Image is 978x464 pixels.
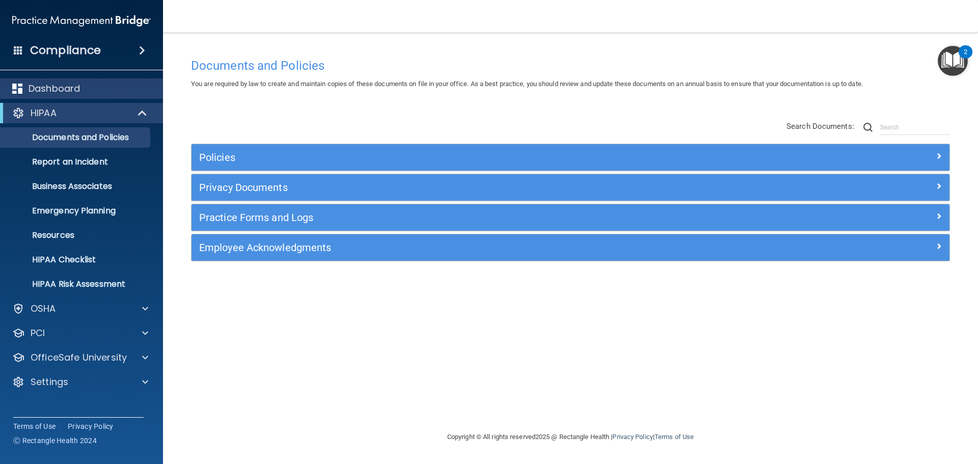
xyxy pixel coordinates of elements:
[880,120,950,135] input: Search
[199,182,752,193] h5: Privacy Documents
[13,421,56,431] a: Terms of Use
[191,80,863,88] span: You are required by law to create and maintain copies of these documents on file in your office. ...
[199,149,942,166] a: Policies
[30,43,101,58] h4: Compliance
[7,206,146,216] p: Emergency Planning
[964,52,967,65] div: 2
[7,181,146,192] p: Business Associates
[29,83,80,95] p: Dashboard
[385,421,756,453] div: Copyright © All rights reserved 2025 @ Rectangle Health | |
[786,122,854,131] span: Search Documents:
[863,123,873,132] img: ic-search.3b580494.png
[938,46,968,76] button: Open Resource Center, 2 new notifications
[31,351,127,364] p: OfficeSafe University
[199,212,752,223] h5: Practice Forms and Logs
[199,152,752,163] h5: Policies
[199,239,942,256] a: Employee Acknowledgments
[7,230,146,240] p: Resources
[199,242,752,253] h5: Employee Acknowledgments
[12,327,148,339] a: PCI
[12,11,151,31] img: PMB logo
[68,421,114,431] a: Privacy Policy
[12,351,148,364] a: OfficeSafe University
[199,209,942,226] a: Practice Forms and Logs
[31,376,68,388] p: Settings
[12,84,22,94] img: dashboard.aa5b2476.svg
[655,433,694,441] a: Terms of Use
[12,303,148,315] a: OSHA
[12,83,148,95] a: Dashboard
[191,59,950,72] h4: Documents and Policies
[12,376,148,388] a: Settings
[199,179,942,196] a: Privacy Documents
[12,107,148,119] a: HIPAA
[31,303,56,315] p: OSHA
[7,157,146,167] p: Report an Incident
[31,107,57,119] p: HIPAA
[612,433,653,441] a: Privacy Policy
[7,255,146,265] p: HIPAA Checklist
[13,435,97,446] span: Ⓒ Rectangle Health 2024
[7,132,146,143] p: Documents and Policies
[7,279,146,289] p: HIPAA Risk Assessment
[31,327,45,339] p: PCI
